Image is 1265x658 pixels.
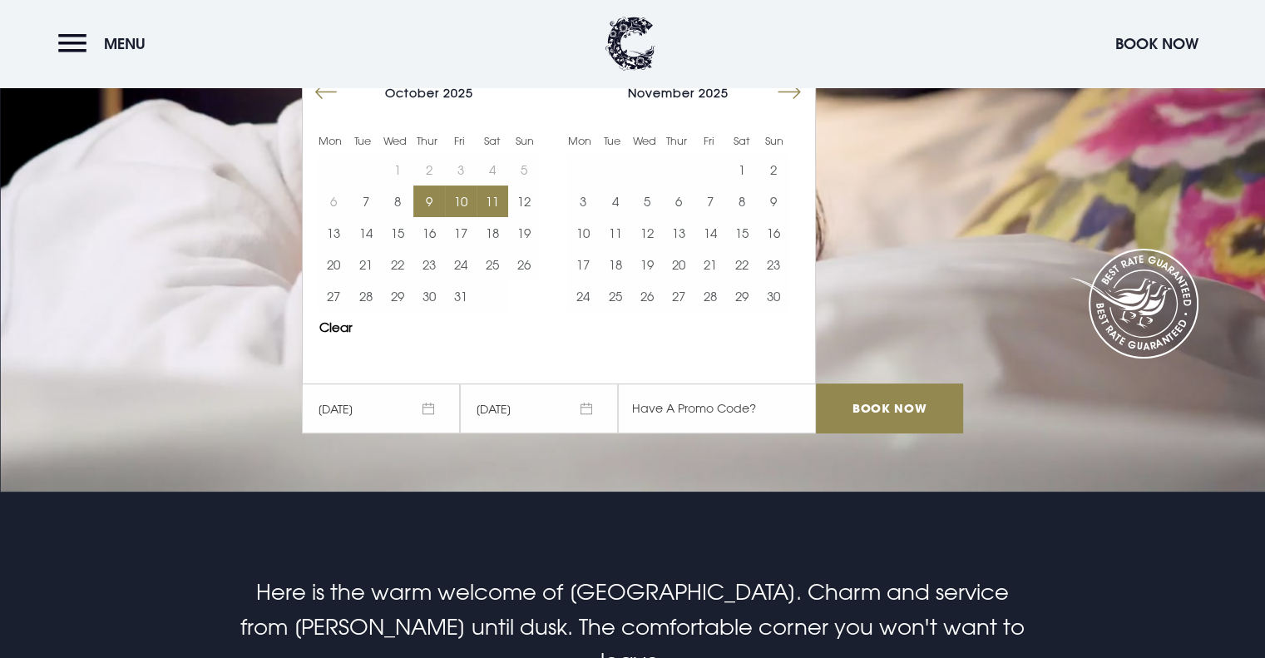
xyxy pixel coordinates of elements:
button: 7 [349,186,381,217]
button: 16 [758,217,789,249]
td: Choose Saturday, November 29, 2025 as your start date. [726,280,758,312]
button: 3 [567,186,599,217]
td: Choose Thursday, November 27, 2025 as your start date. [663,280,694,312]
button: 24 [445,249,477,280]
button: 18 [599,249,630,280]
td: Choose Tuesday, October 28, 2025 as your start date. [349,280,381,312]
td: Choose Wednesday, October 8, 2025 as your start date. [382,186,413,217]
span: [DATE] [302,383,460,433]
button: 28 [694,280,726,312]
td: Choose Wednesday, November 5, 2025 as your start date. [631,186,663,217]
td: Choose Thursday, October 16, 2025 as your start date. [413,217,445,249]
button: 23 [413,249,445,280]
span: Menu [104,34,146,53]
button: 1 [726,154,758,186]
button: 25 [477,249,508,280]
button: 10 [567,217,599,249]
input: Have A Promo Code? [618,383,816,433]
span: November [628,86,694,100]
button: 8 [382,186,413,217]
button: Clear [319,321,353,334]
span: 2025 [443,86,473,100]
td: Choose Wednesday, October 29, 2025 as your start date. [382,280,413,312]
button: 24 [567,280,599,312]
button: 9 [758,186,789,217]
td: Choose Tuesday, October 7, 2025 as your start date. [349,186,381,217]
button: 21 [694,249,726,280]
td: Choose Sunday, October 26, 2025 as your start date. [508,249,540,280]
td: Choose Thursday, November 20, 2025 as your start date. [663,249,694,280]
td: Choose Sunday, November 30, 2025 as your start date. [758,280,789,312]
td: Choose Saturday, November 1, 2025 as your start date. [726,154,758,186]
input: Book Now [816,383,962,433]
span: 2025 [699,86,729,100]
td: Choose Tuesday, November 11, 2025 as your start date. [599,217,630,249]
td: Choose Wednesday, October 22, 2025 as your start date. [382,249,413,280]
button: 29 [726,280,758,312]
td: Choose Thursday, October 23, 2025 as your start date. [413,249,445,280]
button: 11 [477,186,508,217]
button: 30 [758,280,789,312]
td: Choose Friday, November 21, 2025 as your start date. [694,249,726,280]
td: Choose Saturday, October 11, 2025 as your start date. [477,186,508,217]
button: 6 [663,186,694,217]
button: 25 [599,280,630,312]
button: 30 [413,280,445,312]
td: Choose Tuesday, October 14, 2025 as your start date. [349,217,381,249]
button: 14 [694,217,726,249]
button: Menu [58,26,154,62]
button: Move backward to switch to the previous month. [310,77,342,108]
button: 8 [726,186,758,217]
button: 2 [758,154,789,186]
td: Choose Saturday, November 15, 2025 as your start date. [726,217,758,249]
button: 7 [694,186,726,217]
td: Choose Sunday, November 23, 2025 as your start date. [758,249,789,280]
button: 11 [599,217,630,249]
td: Choose Friday, November 7, 2025 as your start date. [694,186,726,217]
td: Choose Tuesday, November 4, 2025 as your start date. [599,186,630,217]
td: Choose Sunday, November 16, 2025 as your start date. [758,217,789,249]
td: Choose Saturday, October 25, 2025 as your start date. [477,249,508,280]
button: Book Now [1107,26,1207,62]
td: Selected. Thursday, October 9, 2025 [413,186,445,217]
button: 22 [382,249,413,280]
button: 29 [382,280,413,312]
td: Choose Monday, November 3, 2025 as your start date. [567,186,599,217]
button: 22 [726,249,758,280]
button: 20 [663,249,694,280]
button: 5 [631,186,663,217]
td: Choose Thursday, November 6, 2025 as your start date. [663,186,694,217]
button: 26 [508,249,540,280]
button: 28 [349,280,381,312]
td: Choose Friday, November 28, 2025 as your start date. [694,280,726,312]
button: 12 [631,217,663,249]
button: Move forward to switch to the next month. [773,77,805,108]
button: 21 [349,249,381,280]
button: 31 [445,280,477,312]
button: 9 [413,186,445,217]
td: Choose Monday, November 24, 2025 as your start date. [567,280,599,312]
button: 12 [508,186,540,217]
td: Choose Friday, November 14, 2025 as your start date. [694,217,726,249]
td: Choose Wednesday, November 19, 2025 as your start date. [631,249,663,280]
td: Choose Sunday, November 2, 2025 as your start date. [758,154,789,186]
button: 20 [318,249,349,280]
td: Choose Wednesday, November 26, 2025 as your start date. [631,280,663,312]
td: Choose Tuesday, October 21, 2025 as your start date. [349,249,381,280]
td: Choose Sunday, October 19, 2025 as your start date. [508,217,540,249]
td: Choose Friday, October 24, 2025 as your start date. [445,249,477,280]
td: Choose Saturday, October 18, 2025 as your start date. [477,217,508,249]
td: Selected. Friday, October 10, 2025 [445,186,477,217]
td: Choose Monday, October 20, 2025 as your start date. [318,249,349,280]
td: Choose Saturday, November 22, 2025 as your start date. [726,249,758,280]
button: 13 [318,217,349,249]
td: Choose Wednesday, November 12, 2025 as your start date. [631,217,663,249]
td: Choose Thursday, November 13, 2025 as your start date. [663,217,694,249]
td: Choose Monday, October 27, 2025 as your start date. [318,280,349,312]
button: 14 [349,217,381,249]
button: 23 [758,249,789,280]
button: 18 [477,217,508,249]
span: [DATE] [460,383,618,433]
td: Choose Tuesday, November 18, 2025 as your start date. [599,249,630,280]
button: 19 [631,249,663,280]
